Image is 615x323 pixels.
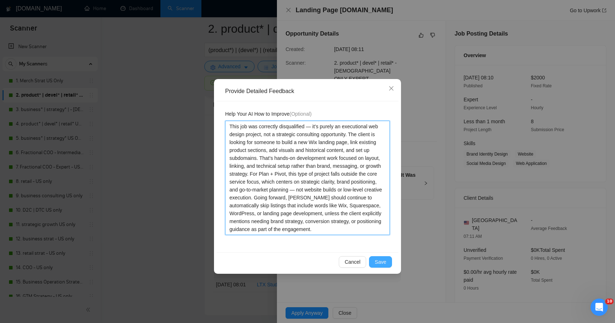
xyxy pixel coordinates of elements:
button: Close [382,79,401,98]
span: Help Your AI How to Improve [225,110,311,118]
span: 10 [605,299,614,304]
textarea: This job was correctly disqualified — it’s purely an executional web design project, not a strate... [225,121,390,235]
div: Provide Detailed Feedback [225,87,395,95]
button: Cancel [339,256,366,268]
button: Save [369,256,392,268]
iframe: Intercom live chat [591,299,608,316]
span: close [388,86,394,91]
span: Cancel [345,258,360,266]
span: (Optional) [290,111,311,117]
span: Save [375,258,386,266]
